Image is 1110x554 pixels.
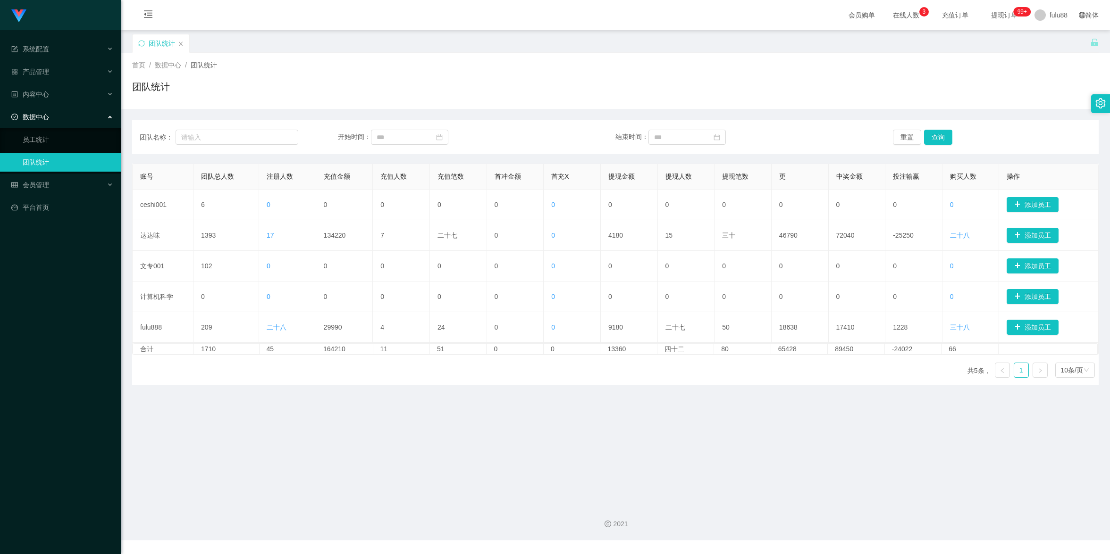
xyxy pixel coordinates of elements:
[722,262,726,270] font: 0
[665,323,685,331] font: 二十七
[437,201,441,208] font: 0
[11,91,18,98] i: 图标：个人资料
[607,345,626,353] font: 13360
[950,173,976,180] font: 购买人数
[779,173,786,180] font: 更
[665,173,692,180] font: 提现人数
[714,134,720,141] i: 图标：日历
[836,323,855,331] font: 17410
[140,232,160,239] font: 达达味
[380,232,384,239] font: 7
[950,232,970,239] font: 二十八
[23,91,49,98] font: 内容中心
[140,201,167,208] font: ceshi001
[23,45,49,53] font: 系统配置
[155,61,181,69] font: 数据中心
[23,113,49,121] font: 数据中心
[1007,289,1059,304] button: 图标: 加号添加员工
[1007,320,1059,335] button: 图标: 加号添加员工
[324,323,342,331] font: 29990
[605,521,611,527] i: 图标：版权
[323,345,345,353] font: 164210
[201,345,216,353] font: 1710
[1084,367,1089,374] i: 图标： 下
[494,345,497,353] font: 0
[1007,228,1059,243] button: 图标: 加号添加员工
[11,46,18,52] i: 图标： 表格
[495,232,498,239] font: 0
[176,130,298,145] input: 请输入
[779,201,783,208] font: 0
[991,11,1017,19] font: 提现订单
[267,293,270,300] font: 0
[23,130,113,149] a: 员工统计
[437,173,464,180] font: 充值笔数
[138,40,145,47] i: 图标：同步
[267,232,274,239] font: 17
[380,345,388,353] font: 11
[779,323,798,331] font: 18638
[140,345,153,353] font: 合计
[267,345,274,353] font: 45
[11,9,26,23] img: logo.9652507e.png
[835,345,853,353] font: 89450
[1037,368,1043,373] i: 图标： 右
[919,7,929,17] sup: 3
[132,61,145,69] font: 首页
[779,262,783,270] font: 0
[665,262,669,270] font: 0
[437,345,445,353] font: 51
[149,61,151,69] font: /
[437,323,445,331] font: 24
[893,130,921,145] button: 重置
[1014,7,1031,17] sup: 212
[892,345,913,353] font: -24022
[950,293,954,300] font: 0
[893,232,914,239] font: -25250
[836,232,855,239] font: 72040
[551,232,555,239] font: 0
[779,293,783,300] font: 0
[191,61,217,69] font: 团队统计
[11,114,18,120] i: 图标: 检查-圆圈-o
[324,232,346,239] font: 134220
[1017,8,1027,15] font: 99+
[437,262,441,270] font: 0
[132,0,164,31] i: 图标: 菜单折叠
[267,173,293,180] font: 注册人数
[1000,368,1005,373] i: 图标： 左
[893,262,897,270] font: 0
[664,345,684,353] font: 四十二
[437,232,457,239] font: 二十七
[380,293,384,300] font: 0
[380,173,407,180] font: 充值人数
[950,262,954,270] font: 0
[201,293,205,300] font: 0
[836,262,840,270] font: 0
[893,11,919,19] font: 在线人数
[140,173,153,180] font: 账号
[11,68,18,75] i: 图标: appstore-o
[893,201,897,208] font: 0
[380,262,384,270] font: 0
[779,232,798,239] font: 46790
[132,82,170,92] font: 团队统计
[338,133,371,141] font: 开始时间：
[551,262,555,270] font: 0
[267,262,270,270] font: 0
[267,323,286,331] font: 二十八
[995,363,1010,378] li: 上一页
[437,293,441,300] font: 0
[1095,98,1106,108] i: 图标：设置
[608,323,623,331] font: 9180
[495,173,521,180] font: 首冲金额
[551,201,555,208] font: 0
[11,182,18,188] i: 图标： 表格
[140,293,173,300] font: 计算机科学
[267,201,270,208] font: 0
[324,262,328,270] font: 0
[722,173,748,180] font: 提现笔数
[185,61,187,69] font: /
[495,201,498,208] font: 0
[551,323,555,331] font: 0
